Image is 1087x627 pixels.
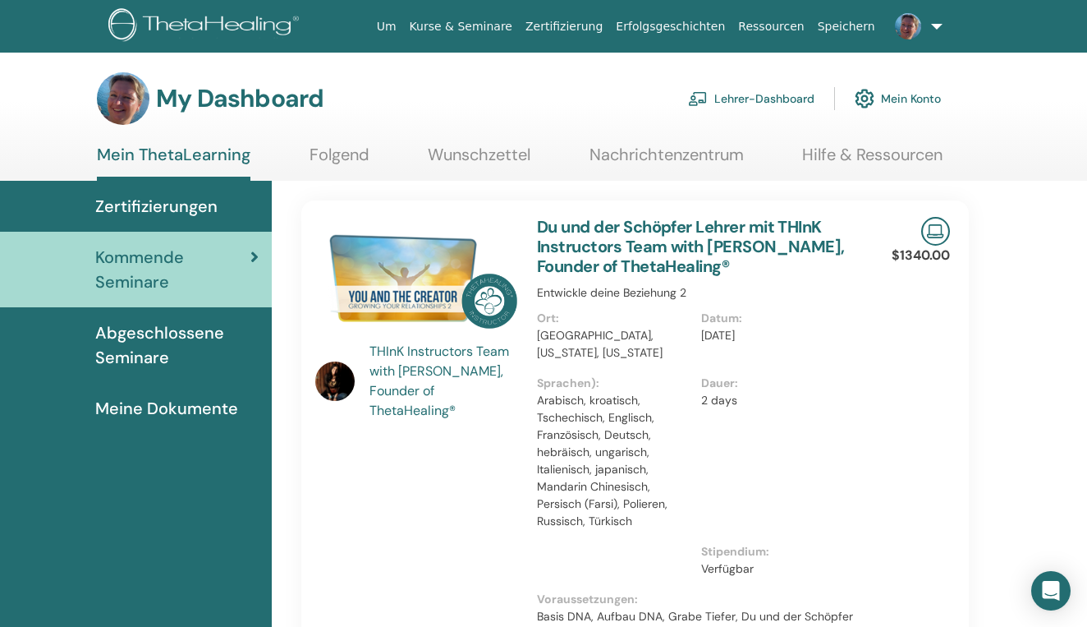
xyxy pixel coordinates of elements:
[855,85,874,113] img: cog.svg
[732,12,810,42] a: Ressourcen
[855,81,941,117] a: Mein Konto
[921,217,950,246] img: Live Online Seminar
[537,591,865,608] p: Voraussetzungen :
[537,375,691,392] p: Sprachen) :
[892,246,950,265] p: $1340.00
[811,12,882,42] a: Speichern
[537,327,691,362] p: [GEOGRAPHIC_DATA], [US_STATE], [US_STATE]
[369,342,521,421] a: THInK Instructors Team with [PERSON_NAME], Founder of ThetaHealing®
[537,392,691,530] p: Arabisch, kroatisch, Tschechisch, Englisch, Französisch, Deutsch, hebräisch, ungarisch, Italienis...
[701,327,855,344] p: [DATE]
[802,145,943,177] a: Hilfe & Ressourcen
[701,310,855,327] p: Datum :
[428,145,530,177] a: Wunschzettel
[589,145,744,177] a: Nachrichtenzentrum
[701,392,855,409] p: 2 days
[688,91,708,106] img: chalkboard-teacher.svg
[315,217,517,347] img: Du und der Schöpfer Lehrer
[403,12,519,42] a: Kurse & Seminare
[95,320,259,370] span: Abgeschlossene Seminare
[310,145,369,177] a: Folgend
[537,310,691,327] p: Ort :
[701,375,855,392] p: Dauer :
[370,12,403,42] a: Um
[95,245,250,294] span: Kommende Seminare
[609,12,732,42] a: Erfolgsgeschichten
[519,12,609,42] a: Zertifizierung
[537,216,845,277] a: Du und der Schöpfer Lehrer mit THInK Instructors Team with [PERSON_NAME], Founder of ThetaHealing®
[701,543,855,560] p: Stipendium :
[688,81,814,117] a: Lehrer-Dashboard
[701,560,855,578] p: Verfügbar
[97,72,149,125] img: default.jpg
[895,13,921,39] img: default.jpg
[537,284,865,302] p: Entwickle deine Beziehung 2
[315,362,355,401] img: default.jpg
[108,8,305,45] img: logo.png
[95,194,218,219] span: Zertifizierungen
[95,396,238,421] span: Meine Dokumente
[1031,571,1071,611] div: Open Intercom Messenger
[156,84,323,113] h3: My Dashboard
[97,145,250,181] a: Mein ThetaLearning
